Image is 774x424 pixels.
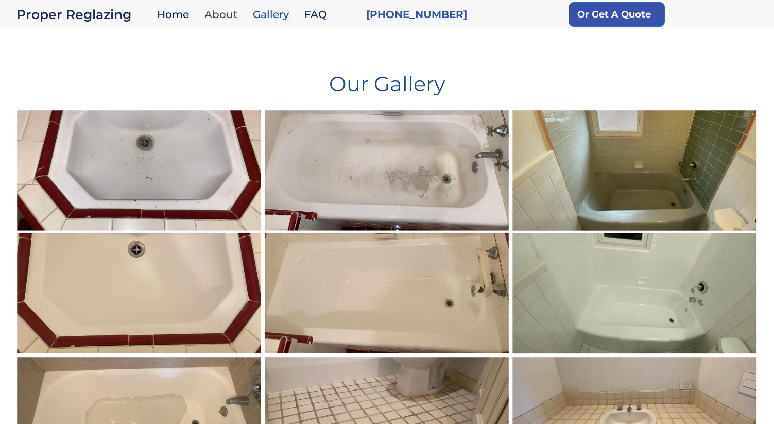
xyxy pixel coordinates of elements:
a: [PHONE_NUMBER] [366,7,467,22]
a: #gallery... [15,109,263,355]
h1: Our Gallery [15,65,759,94]
a: #gallery... [263,109,511,355]
a: FAQ [299,4,337,26]
a: About [199,4,248,26]
a: Or Get A Quote [569,2,665,27]
img: #gallery... [263,108,511,356]
img: #gallery... [15,108,264,356]
a: Gallery [248,4,299,26]
a: ... [511,109,759,355]
a: home [16,7,152,22]
div: Proper Reglazing [16,7,152,22]
a: Home [152,4,199,26]
img: ... [510,108,759,356]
